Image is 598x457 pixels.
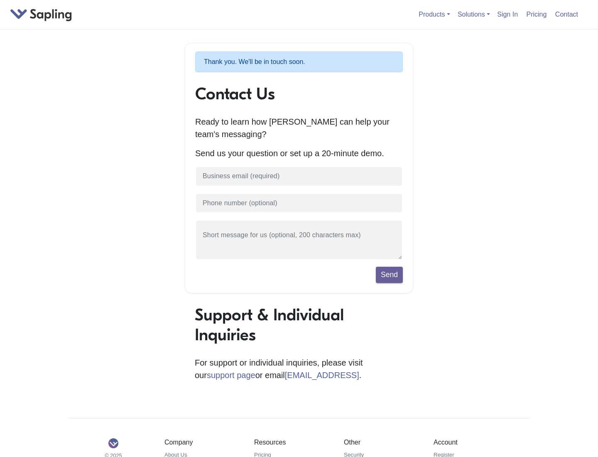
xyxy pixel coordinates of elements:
a: [EMAIL_ADDRESS] [285,371,359,380]
button: Send [376,267,403,283]
h5: Other [344,438,421,446]
h1: Contact Us [195,84,403,104]
h5: Resources [254,438,331,446]
h5: Company [164,438,242,446]
h1: Support & Individual Inquiries [195,305,403,345]
p: Send us your question or set up a 20-minute demo. [195,147,403,160]
p: Thank you. We'll be in touch soon. [195,52,403,72]
a: Contact [552,7,581,21]
input: Business email (required) [195,166,403,187]
p: For support or individual inquiries, please visit our or email . [195,356,403,381]
a: support page [207,371,255,380]
a: Solutions [458,11,490,18]
a: Pricing [523,7,550,21]
p: Ready to learn how [PERSON_NAME] can help your team's messaging? [195,115,403,140]
a: Sign In [494,7,521,21]
a: Products [419,11,450,18]
input: Phone number (optional) [195,193,403,214]
h5: Account [434,438,511,446]
img: Sapling Logo [108,438,118,448]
